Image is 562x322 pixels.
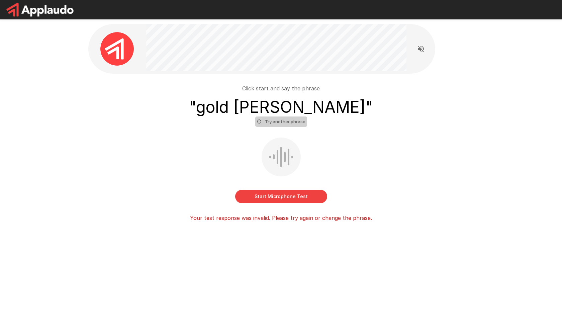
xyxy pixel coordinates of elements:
[100,32,134,66] img: applaudo_avatar.png
[242,84,320,92] p: Click start and say the phrase
[414,42,428,56] button: Read questions aloud
[235,190,327,203] button: Start Microphone Test
[190,214,372,222] p: Your test response was invalid. Please try again or change the phrase.
[255,116,307,127] button: Try another phrase
[189,98,373,116] h3: " gold [PERSON_NAME] "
